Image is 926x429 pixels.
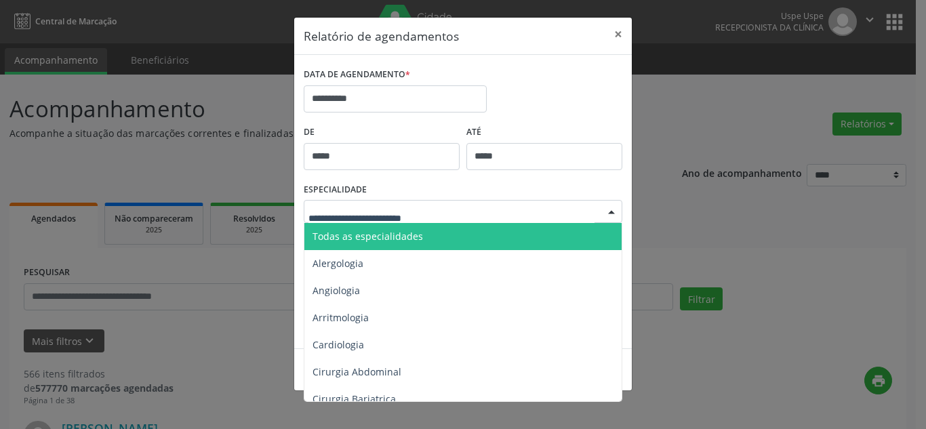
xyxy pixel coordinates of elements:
[313,311,369,324] span: Arritmologia
[304,64,410,85] label: DATA DE AGENDAMENTO
[304,122,460,143] label: De
[313,365,401,378] span: Cirurgia Abdominal
[466,122,622,143] label: ATÉ
[313,338,364,351] span: Cardiologia
[313,284,360,297] span: Angiologia
[313,257,363,270] span: Alergologia
[304,27,459,45] h5: Relatório de agendamentos
[313,392,396,405] span: Cirurgia Bariatrica
[313,230,423,243] span: Todas as especialidades
[605,18,632,51] button: Close
[304,180,367,201] label: ESPECIALIDADE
